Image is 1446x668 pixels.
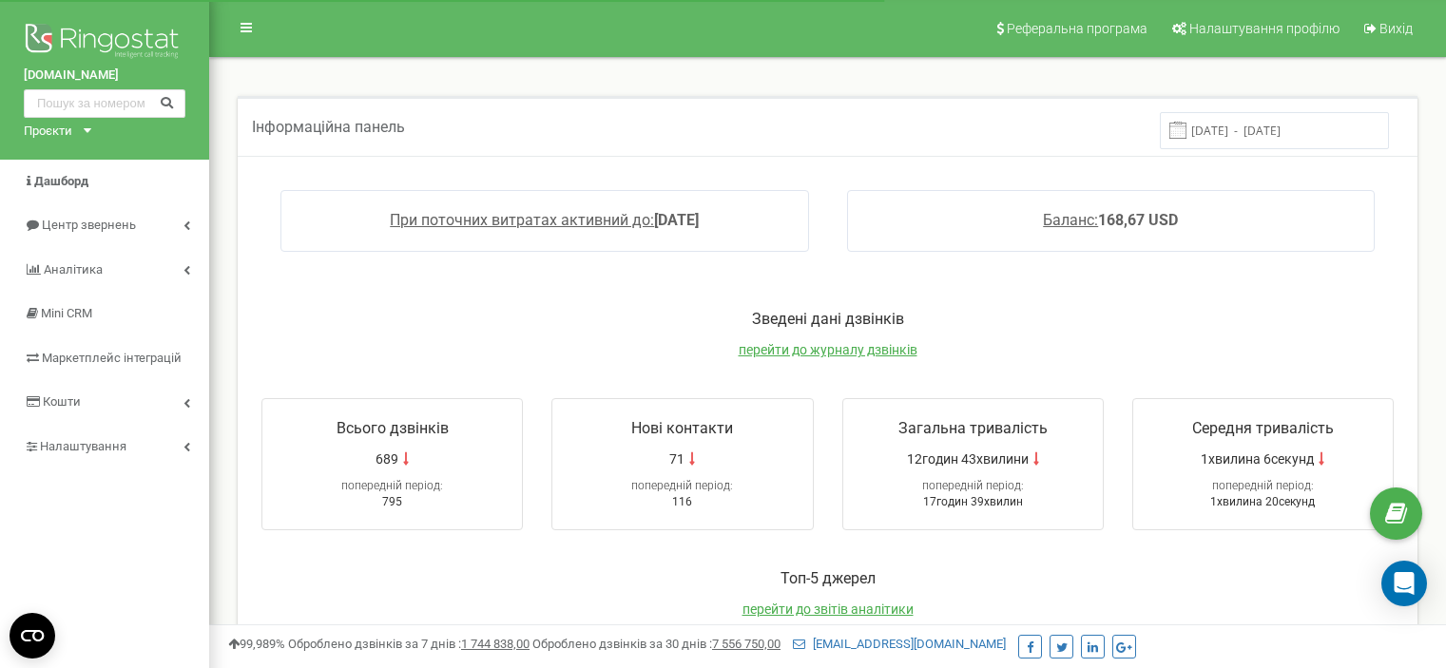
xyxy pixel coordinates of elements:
[390,211,699,229] a: При поточних витратах активний до:[DATE]
[228,637,285,651] span: 99,989%
[781,569,876,587] span: Toп-5 джерел
[907,449,1029,468] span: 12годин 43хвилини
[752,310,904,328] span: Зведені дані дзвінків
[382,495,402,508] span: 795
[1201,449,1314,468] span: 1хвилина 6секунд
[341,479,443,492] span: попередній період:
[461,637,530,651] u: 1 744 838,00
[1007,21,1147,36] span: Реферальна програма
[532,637,781,651] span: Оброблено дзвінків за 30 днів :
[10,613,55,658] button: Open CMP widget
[712,637,781,651] u: 7 556 750,00
[44,262,103,277] span: Аналiтика
[1381,561,1427,606] div: Open Intercom Messenger
[1192,419,1334,437] span: Середня тривалість
[24,67,185,85] a: [DOMAIN_NAME]
[42,218,136,232] span: Центр звернень
[24,19,185,67] img: Ringostat logo
[40,439,126,453] span: Налаштування
[1189,21,1340,36] span: Налаштування профілю
[793,637,1006,651] a: [EMAIL_ADDRESS][DOMAIN_NAME]
[631,479,733,492] span: попередній період:
[337,419,449,437] span: Всього дзвінків
[1379,21,1413,36] span: Вихід
[922,479,1024,492] span: попередній період:
[24,89,185,118] input: Пошук за номером
[376,449,398,468] span: 689
[24,123,72,141] div: Проєкти
[669,449,684,468] span: 71
[390,211,654,229] span: При поточних витратах активний до:
[672,495,692,508] span: 116
[1210,495,1315,508] span: 1хвилина 20секунд
[1043,211,1178,229] a: Баланс:168,67 USD
[923,495,1023,508] span: 17годин 39хвилин
[42,351,182,365] span: Маркетплейс інтеграцій
[43,394,81,409] span: Кошти
[1212,479,1314,492] span: попередній період:
[631,419,733,437] span: Нові контакти
[742,601,914,617] a: перейти до звітів аналітики
[1043,211,1098,229] span: Баланс:
[41,306,92,320] span: Mini CRM
[739,342,917,357] a: перейти до журналу дзвінків
[898,419,1048,437] span: Загальна тривалість
[34,174,88,188] span: Дашборд
[288,637,530,651] span: Оброблено дзвінків за 7 днів :
[252,118,405,136] span: Інформаційна панель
